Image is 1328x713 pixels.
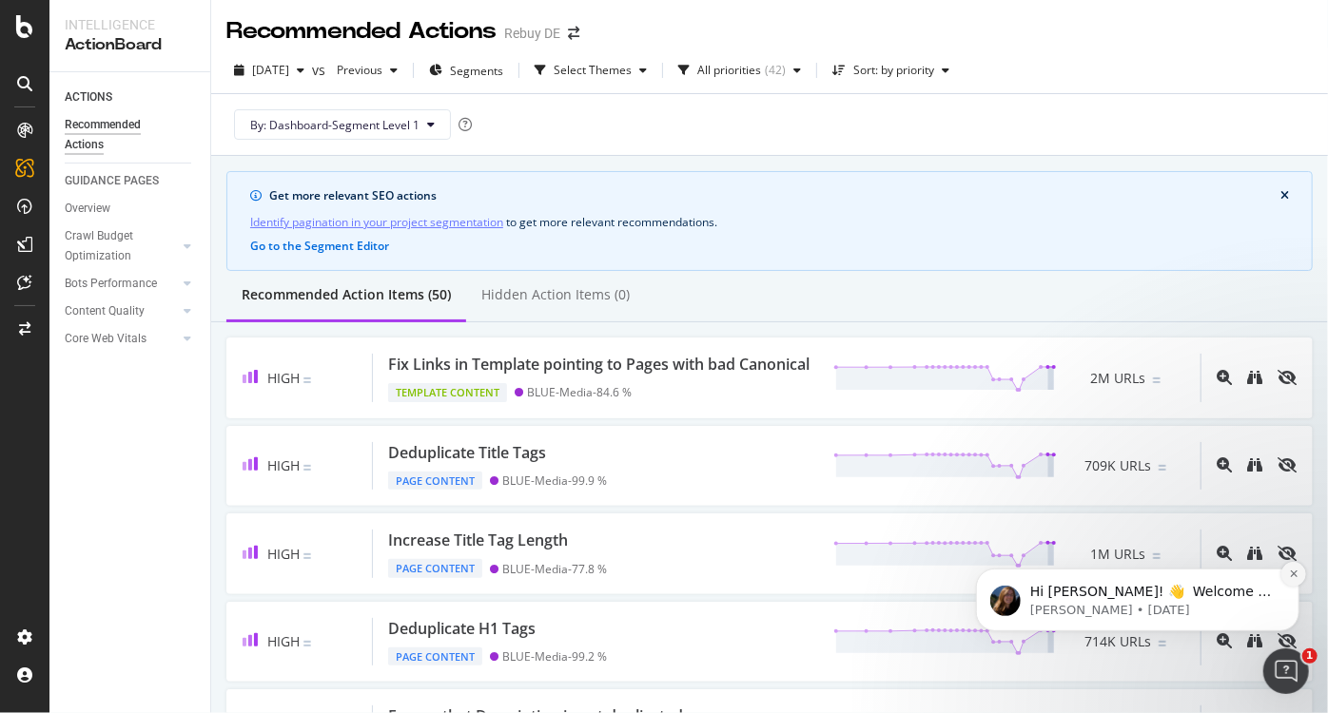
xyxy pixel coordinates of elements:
[388,383,507,402] div: Template Content
[1276,185,1294,206] button: close banner
[250,240,389,253] button: Go to the Segment Editor
[450,63,503,79] span: Segments
[388,530,568,551] div: Increase Title Tag Length
[65,226,165,266] div: Crawl Budget Optimization
[226,55,312,86] button: [DATE]
[1302,648,1318,664] span: 1
[65,34,195,56] div: ActionBoard
[312,61,329,80] span: vs
[242,285,451,304] div: Recommended Action Items (50)
[765,65,786,76] div: ( 42 )
[334,113,359,138] button: Dismiss notification
[568,27,579,40] div: arrow-right-arrow-left
[504,24,560,43] div: Rebuy DE
[388,647,482,666] div: Page Content
[65,171,159,191] div: GUIDANCE PAGES
[250,212,503,232] a: Identify pagination in your project segmentation
[267,545,300,563] span: High
[65,87,112,107] div: ACTIONS
[527,385,632,399] div: BLUE-Media - 84.6 %
[388,472,482,491] div: Page Content
[267,369,300,387] span: High
[697,65,761,76] div: All priorities
[303,553,311,559] img: Equal
[527,55,654,86] button: Select Themes
[250,212,1289,232] div: to get more relevant recommendations .
[502,562,607,576] div: BLUE-Media - 77.8 %
[65,329,178,349] a: Core Web Vitals
[825,55,957,86] button: Sort: by priority
[65,199,197,219] a: Overview
[1090,369,1145,388] span: 2M URLs
[421,55,511,86] button: Segments
[65,199,110,219] div: Overview
[29,120,352,183] div: message notification from Laura, 7w ago. Hi Mohamed! 👋 Welcome to Botify chat support! Have a que...
[269,187,1280,204] div: Get more relevant SEO actions
[65,115,197,155] a: Recommended Actions
[65,301,178,321] a: Content Quality
[1278,370,1297,385] div: eye-slash
[1217,370,1232,385] div: magnifying-glass-plus
[65,87,197,107] a: ACTIONS
[234,109,451,140] button: By: Dashboard-Segment Level 1
[65,329,146,349] div: Core Web Vitals
[329,55,405,86] button: Previous
[226,15,497,48] div: Recommended Actions
[65,171,197,191] a: GUIDANCE PAGES
[502,473,607,488] div: BLUE-Media - 99.9 %
[65,226,178,266] a: Crawl Budget Optimization
[1247,369,1262,387] a: binoculars
[947,449,1328,662] iframe: Intercom notifications message
[853,65,934,76] div: Sort: by priority
[252,62,289,78] span: 2025 Aug. 5th
[388,354,810,376] div: Fix Links in Template pointing to Pages with bad Canonical
[83,153,328,170] p: Message from Laura, sent 7w ago
[1263,648,1309,694] iframe: Intercom live chat
[303,641,311,646] img: Equal
[65,15,195,34] div: Intelligence
[1153,377,1161,383] img: Equal
[65,115,179,155] div: Recommended Actions
[502,649,607,664] div: BLUE-Media - 99.2 %
[43,137,73,167] img: Profile image for Laura
[329,62,382,78] span: Previous
[388,618,536,640] div: Deduplicate H1 Tags
[65,274,157,294] div: Bots Performance
[481,285,630,304] div: Hidden Action Items (0)
[388,559,482,578] div: Page Content
[83,134,328,153] p: Hi [PERSON_NAME]! 👋 Welcome to Botify chat support! Have a question? Reply to this message and ou...
[303,377,311,383] img: Equal
[303,465,311,471] img: Equal
[267,456,300,474] span: High
[267,632,300,650] span: High
[65,274,178,294] a: Bots Performance
[554,65,632,76] div: Select Themes
[671,55,809,86] button: All priorities(42)
[388,442,546,464] div: Deduplicate Title Tags
[250,117,420,133] span: By: Dashboard-Segment Level 1
[65,301,145,321] div: Content Quality
[1247,370,1262,385] div: binoculars
[226,171,1313,271] div: info banner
